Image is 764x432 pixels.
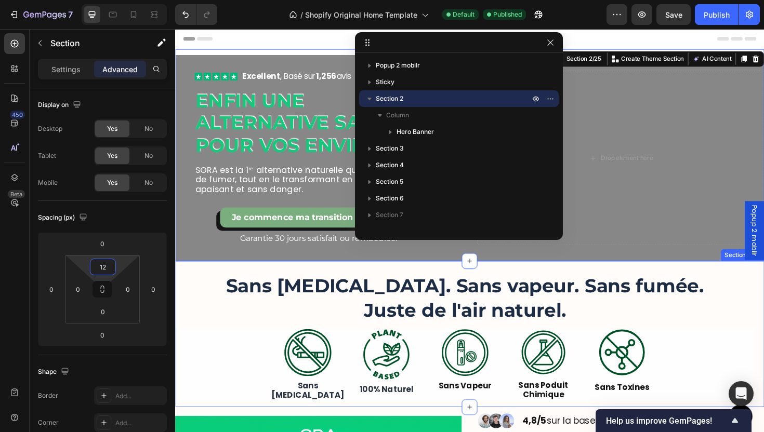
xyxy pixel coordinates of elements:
[376,77,394,87] span: Sticky
[472,27,539,36] p: Create Theme Section
[50,37,136,49] p: Section
[606,416,729,426] span: Help us improve GemPages!
[146,281,161,297] input: 0
[10,111,25,119] div: 450
[8,190,25,198] div: Beta
[92,236,113,251] input: 0
[107,178,117,187] span: Yes
[4,4,77,25] button: 7
[376,93,403,104] span: Section 2
[48,215,256,228] p: Garantie 30 jours satisfait ou remboursé.
[100,373,181,393] p: Sans [MEDICAL_DATA]
[144,178,153,187] span: No
[93,259,113,275] input: 12
[115,419,164,428] div: Add...
[365,318,415,367] img: gempages_574566786515600228-5f5ac812-2cb2-4656-ac88-1fc3d37e2e3a.svg
[38,178,58,187] div: Mobile
[580,235,622,244] div: Section 3/25
[608,186,618,240] span: Popup 2 mobilr
[102,64,138,75] p: Advanced
[93,304,113,319] input: 0px
[175,4,217,25] div: Undo/Redo
[38,211,89,225] div: Spacing (px)
[606,414,741,427] button: Show survey - Help us improve GemPages!
[115,318,165,368] img: gempages_574566786515600228-5b077f23-138f-468e-95d6-8aba5abf4a1d.svg
[266,373,347,383] p: Sans Vapeur
[115,392,164,401] div: Add...
[397,127,434,137] span: Hero Banner
[493,10,522,19] span: Published
[349,372,430,382] p: Sans Poduit
[199,318,248,371] img: gempages_574566786515600228-636b5bc3-b7f2-496c-9641-d22717b92716.svg
[376,210,403,220] span: Section 7
[451,132,506,141] div: Drop element here
[38,391,58,400] div: Border
[695,4,739,25] button: Publish
[71,44,111,56] strong: Excellent
[183,376,264,386] p: 100% Naturel
[376,160,404,170] span: Section 4
[92,327,113,343] input: 0
[144,151,153,160] span: No
[432,372,513,387] p: Sans Toxines
[107,124,117,133] span: Yes
[376,177,403,187] span: Section 5
[47,189,257,211] a: Je commence ma transition aujourd’hui
[38,418,59,427] div: Corner
[60,194,244,205] strong: Je commence ma transition aujourd’hui
[70,281,86,297] input: 0px
[38,151,56,160] div: Tablet
[412,27,453,36] div: Section 2/25
[305,9,417,20] span: Shopify Original Home Template
[107,151,117,160] span: Yes
[376,143,404,154] span: Section 3
[546,25,591,38] button: AI Content
[729,381,754,406] div: Open Intercom Messenger
[376,226,404,237] span: Section 8
[349,382,430,392] p: Chimique
[20,63,284,137] h2: Enfin une alternative saine pour vos envies
[38,365,71,379] div: Shape
[386,110,409,120] span: Column
[376,60,420,71] span: Popup 2 mobilr
[38,124,62,133] div: Desktop
[665,10,682,19] span: Save
[21,144,283,176] p: SORA est la 1ʳᵉ alternative naturelle qui conserve le geste de fumer, tout en le transformant en ...
[300,9,303,20] span: /
[376,193,404,204] span: Section 6
[51,64,81,75] p: Settings
[656,4,691,25] button: Save
[38,98,83,112] div: Display on
[144,124,153,133] span: No
[120,281,136,297] input: 0px
[68,8,73,21] p: 7
[448,318,498,367] img: gempages_574566786515600228-86ea0ae3-281d-4714-ba71-fcd9545cf0ed.svg
[71,45,187,56] p: , Basé sur avis
[149,44,171,56] strong: 1,256
[704,9,730,20] div: Publish
[453,10,475,19] span: Default
[44,281,59,297] input: 0
[282,318,332,368] img: gempages_574566786515600228-1f5b4d56-1ceb-4fba-b54e-de7488723b7d.svg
